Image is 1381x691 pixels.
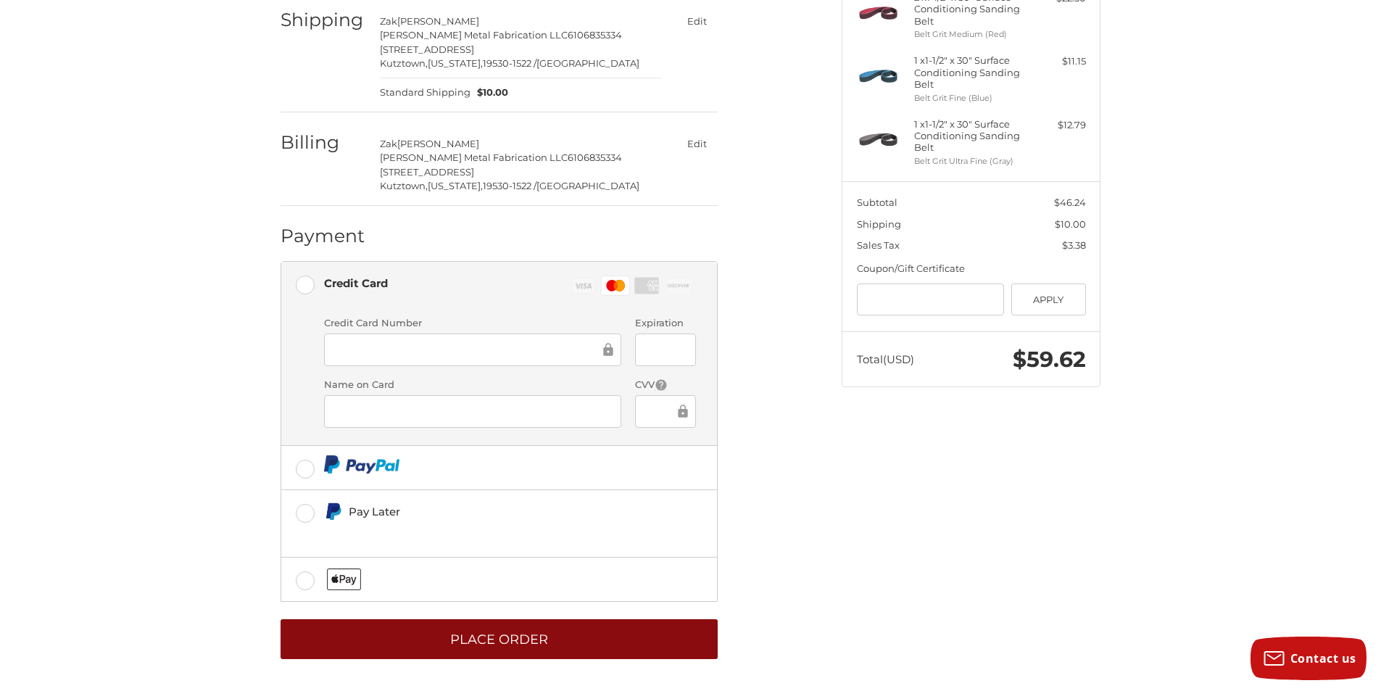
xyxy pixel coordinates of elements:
[1290,650,1356,666] span: Contact us
[645,342,685,358] iframe: Secure Credit Card Frame - Expiration Date
[470,86,509,100] span: $10.00
[1011,284,1086,316] button: Apply
[1062,239,1086,251] span: $3.38
[1251,637,1367,680] button: Contact us
[1029,54,1086,69] div: $11.15
[914,28,1025,41] li: Belt Grit Medium (Red)
[428,57,483,69] span: [US_STATE],
[380,166,474,178] span: [STREET_ADDRESS]
[914,118,1025,154] h4: 1 x 1-1/2" x 30" Surface Conditioning Sanding Belt
[324,502,342,521] img: Pay Later icon
[857,284,1005,316] input: Gift Certificate or Coupon Code
[857,262,1086,276] div: Coupon/Gift Certificate
[380,57,428,69] span: Kutztown,
[324,526,618,539] iframe: PayPal Message 1
[914,54,1025,90] h4: 1 x 1-1/2" x 30" Surface Conditioning Sanding Belt
[645,403,674,420] iframe: Secure Credit Card Frame - CVV
[536,180,639,191] span: [GEOGRAPHIC_DATA]
[380,138,397,149] span: Zak
[327,568,361,590] img: Applepay icon
[380,15,397,27] span: Zak
[380,29,568,41] span: [PERSON_NAME] Metal Fabrication LLC
[281,131,365,154] h2: Billing
[857,352,914,366] span: Total (USD)
[281,619,718,659] button: Place Order
[1013,346,1086,373] span: $59.62
[857,239,900,251] span: Sales Tax
[380,180,428,191] span: Kutztown,
[349,500,618,524] div: Pay Later
[914,155,1025,167] li: Belt Grit Ultra Fine (Gray)
[324,455,400,473] img: PayPal icon
[334,403,611,420] iframe: Secure Credit Card Frame - Cardholder Name
[1055,218,1086,230] span: $10.00
[428,180,483,191] span: [US_STATE],
[324,378,621,392] label: Name on Card
[857,218,901,230] span: Shipping
[380,44,474,55] span: [STREET_ADDRESS]
[380,152,568,163] span: [PERSON_NAME] Metal Fabrication LLC
[857,196,897,208] span: Subtotal
[380,86,470,100] span: Standard Shipping
[635,316,695,331] label: Expiration
[397,15,479,27] span: [PERSON_NAME]
[483,180,536,191] span: 19530-1522 /
[1029,118,1086,133] div: $12.79
[914,92,1025,104] li: Belt Grit Fine (Blue)
[1054,196,1086,208] span: $46.24
[334,342,600,358] iframe: Secure Credit Card Frame - Credit Card Number
[536,57,639,69] span: [GEOGRAPHIC_DATA]
[397,138,479,149] span: [PERSON_NAME]
[676,11,718,32] button: Edit
[281,225,365,247] h2: Payment
[483,57,536,69] span: 19530-1522 /
[635,378,695,392] label: CVV
[281,9,365,31] h2: Shipping
[676,133,718,154] button: Edit
[568,29,622,41] span: 6106835334
[568,152,622,163] span: 6106835334
[324,316,621,331] label: Credit Card Number
[324,271,388,295] div: Credit Card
